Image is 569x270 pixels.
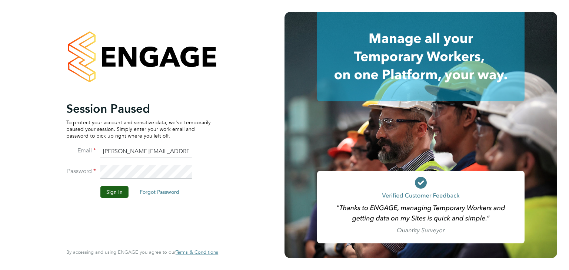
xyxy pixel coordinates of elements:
h2: Session Paused [66,101,211,116]
label: Email [66,147,96,155]
button: Forgot Password [134,186,185,198]
a: Terms & Conditions [176,249,218,255]
label: Password [66,168,96,175]
span: Terms & Conditions [176,249,218,255]
button: Sign In [100,186,129,198]
span: By accessing and using ENGAGE you agree to our [66,249,218,255]
input: Enter your work email... [100,145,192,158]
p: To protect your account and sensitive data, we've temporarily paused your session. Simply enter y... [66,119,211,139]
